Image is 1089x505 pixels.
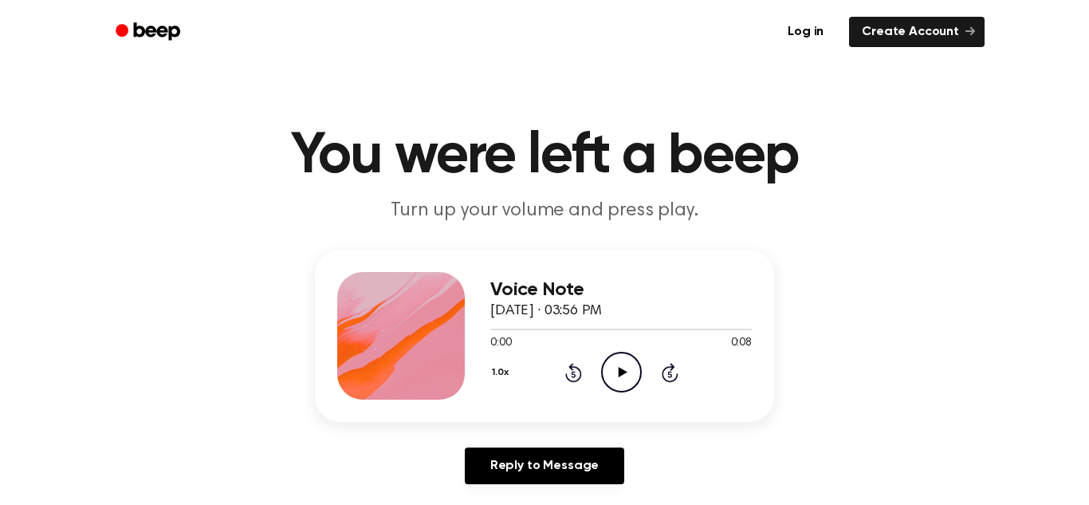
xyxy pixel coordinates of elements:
[238,198,851,224] p: Turn up your volume and press play.
[104,17,195,48] a: Beep
[772,14,839,50] a: Log in
[465,448,624,484] a: Reply to Message
[731,335,752,352] span: 0:08
[490,304,602,318] span: [DATE] · 03:56 PM
[490,279,752,301] h3: Voice Note
[849,17,985,47] a: Create Account
[490,359,514,386] button: 1.0x
[490,335,511,352] span: 0:00
[136,128,953,185] h1: You were left a beep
